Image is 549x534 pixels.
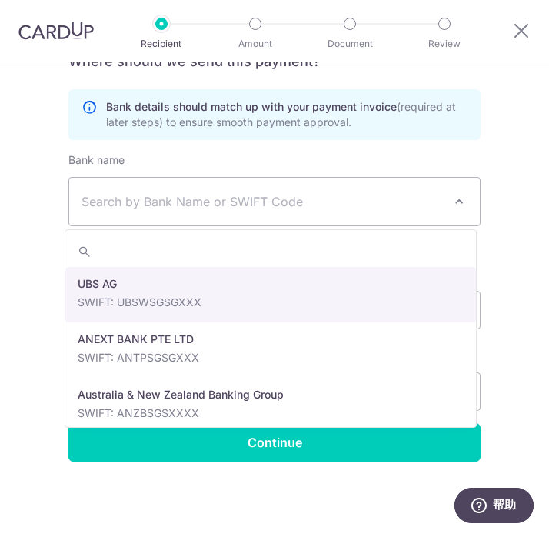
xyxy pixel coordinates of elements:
p: SWIFT: ANZBSGSXXXX [78,406,464,421]
p: UBS AG [78,276,464,292]
label: Bank name [68,152,125,168]
span: Search by Bank Name or SWIFT Code [82,192,443,211]
span: 帮助 [39,10,63,25]
p: Review [414,36,475,52]
p: Australia & New Zealand Banking Group [78,387,464,402]
input: Continue [68,423,481,462]
iframe: 打开一个小组件，您可以在其中找到更多信息 [454,488,534,526]
p: Amount [225,36,286,52]
p: Document [319,36,381,52]
p: SWIFT: UBSWSGSGXXX [78,295,464,310]
p: ANEXT BANK PTE LTD [78,332,464,347]
p: SWIFT: ANTPSGSGXXX [78,350,464,365]
p: Bank details should match up with your payment invoice [106,99,467,130]
img: CardUp [18,22,94,40]
p: Recipient [131,36,192,52]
